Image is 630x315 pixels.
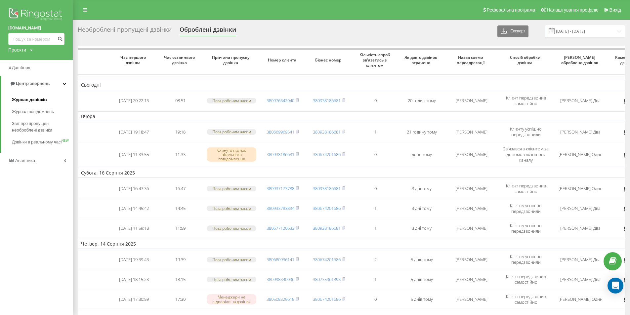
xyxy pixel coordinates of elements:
a: [DOMAIN_NAME] [8,25,64,31]
td: 19:18 [157,123,203,141]
td: 14:45 [157,199,203,218]
div: Поза робочим часом [207,186,256,191]
td: 3 дні тому [399,179,445,198]
span: Аналiтика [15,158,35,163]
div: Поза робочим часом [207,98,256,103]
td: 11:33 [157,142,203,167]
td: [PERSON_NAME] Два [554,219,607,238]
span: Зв'язався з клієнтом за допомогою іншого каналу [503,146,549,163]
div: Скинуто під час вітального повідомлення [207,147,256,162]
a: 380938186681 [267,151,294,157]
td: 19:39 [157,250,203,269]
a: Журнал повідомлень [12,106,73,118]
a: Центр звернень [1,76,73,92]
td: [DATE] 19:39:43 [111,250,157,269]
a: 380735961393 [313,276,341,282]
td: 1 [352,123,399,141]
td: Клієнт передзвонив самостійно [498,290,554,309]
a: 380677120633 [267,225,294,231]
td: [PERSON_NAME] [445,142,498,167]
span: Налаштування профілю [547,7,598,13]
td: Клієнту успішно передзвонили [498,250,554,269]
td: [DATE] 14:45:42 [111,199,157,218]
td: 08:51 [157,92,203,110]
div: Поза робочим часом [207,206,256,211]
td: [DATE] 19:18:47 [111,123,157,141]
span: Дзвінки в реальному часі [12,139,62,145]
div: Необроблені пропущені дзвінки [78,26,172,36]
span: Бізнес номер [311,58,347,63]
td: 1 [352,270,399,289]
div: Поза робочим часом [207,257,256,262]
td: 20 годин тому [399,92,445,110]
div: Проекти [8,47,26,53]
td: [DATE] 18:15:23 [111,270,157,289]
div: Поза робочим часом [207,129,256,135]
td: [PERSON_NAME] [445,179,498,198]
span: Як довго дзвінок втрачено [404,55,440,65]
td: [DATE] 20:22:13 [111,92,157,110]
div: Поза робочим часом [207,277,256,282]
td: [PERSON_NAME] Один [554,142,607,167]
td: Клієнту успішно передзвонили [498,199,554,218]
a: 380938186681 [313,129,341,135]
td: [PERSON_NAME] Два [554,199,607,218]
td: 0 [352,179,399,198]
td: [PERSON_NAME] Два [554,92,607,110]
td: Клієнт передзвонив самостійно [498,92,554,110]
td: 18:15 [157,270,203,289]
a: 380938186681 [313,225,341,231]
span: Дашборд [12,65,30,70]
a: Звіт про пропущені необроблені дзвінки [12,118,73,136]
span: Звіт про пропущені необроблені дзвінки [12,120,69,134]
span: Назва схеми переадресації [450,55,492,65]
div: Оброблені дзвінки [180,26,236,36]
a: 380680936141 [267,256,294,262]
td: 5 днів тому [399,290,445,309]
td: 0 [352,290,399,309]
span: Журнал дзвінків [12,97,47,103]
div: Менеджери не відповіли на дзвінок [207,294,256,304]
td: 5 днів тому [399,250,445,269]
td: 0 [352,142,399,167]
td: Клієнт передзвонив самостійно [498,270,554,289]
td: [PERSON_NAME] [445,219,498,238]
span: Час останнього дзвінка [162,55,198,65]
a: Журнал дзвінків [12,94,73,106]
td: 16:47 [157,179,203,198]
span: Журнал повідомлень [12,108,54,115]
td: 1 [352,219,399,238]
a: Дзвінки в реальному часіNEW [12,136,73,148]
td: [DATE] 11:33:55 [111,142,157,167]
a: 380998340096 [267,276,294,282]
div: Open Intercom Messenger [608,278,623,294]
td: 0 [352,92,399,110]
td: 5 днів тому [399,270,445,289]
span: [PERSON_NAME] оброблено дзвінок [560,55,601,65]
td: 11:59 [157,219,203,238]
td: 21 годину тому [399,123,445,141]
a: 380674201686 [313,151,341,157]
td: [DATE] 16:47:36 [111,179,157,198]
a: 380669969541 [267,129,294,135]
td: [PERSON_NAME] [445,92,498,110]
td: Клієнту успішно передзвонили [498,123,554,141]
span: Спосіб обробки дзвінка [504,55,548,65]
a: 380508329618 [267,296,294,302]
a: 380674201686 [313,296,341,302]
span: Час першого дзвінка [116,55,152,65]
td: [PERSON_NAME] [445,290,498,309]
span: Кількість спроб зв'язатись з клієнтом [357,52,393,68]
a: 380674201686 [313,256,341,262]
td: 1 [352,199,399,218]
td: [PERSON_NAME] Два [554,250,607,269]
span: Причина пропуску дзвінка [209,55,254,65]
a: 380937173788 [267,185,294,191]
td: Клієнт передзвонив самостійно [498,179,554,198]
td: [PERSON_NAME] [445,199,498,218]
td: [DATE] 17:30:59 [111,290,157,309]
a: 380938186681 [313,185,341,191]
td: Клієнту успішно передзвонили [498,219,554,238]
td: [DATE] 11:59:18 [111,219,157,238]
td: [PERSON_NAME] Два [554,123,607,141]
